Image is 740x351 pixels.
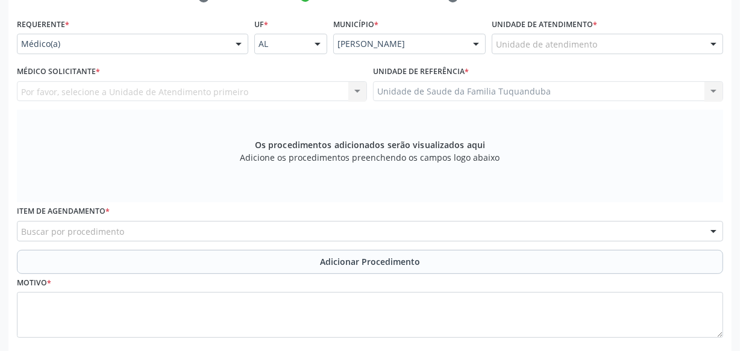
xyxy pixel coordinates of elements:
span: Os procedimentos adicionados serão visualizados aqui [255,138,485,151]
label: Unidade de atendimento [492,15,597,34]
label: Item de agendamento [17,202,110,221]
label: UF [254,15,268,34]
label: Município [333,15,378,34]
label: Unidade de referência [373,63,469,81]
button: Adicionar Procedimento [17,250,723,274]
label: Requerente [17,15,69,34]
span: AL [259,38,303,50]
label: Motivo [17,274,51,293]
span: Unidade de atendimento [496,38,597,51]
span: [PERSON_NAME] [337,38,461,50]
label: Médico Solicitante [17,63,100,81]
span: Adicionar Procedimento [320,255,420,268]
span: Médico(a) [21,38,224,50]
span: Buscar por procedimento [21,225,124,238]
span: Adicione os procedimentos preenchendo os campos logo abaixo [240,151,500,164]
